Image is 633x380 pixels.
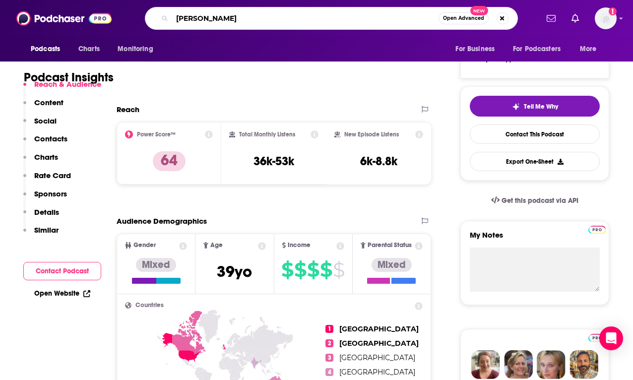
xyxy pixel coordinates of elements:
button: Charts [23,152,58,171]
p: Charts [34,152,58,162]
button: Contact Podcast [23,262,101,280]
button: Sponsors [23,189,67,207]
button: Contacts [23,134,67,152]
span: Logged in as vjacobi [595,7,617,29]
span: $ [281,262,293,278]
button: open menu [506,40,575,59]
span: $ [320,262,332,278]
p: Contacts [34,134,67,143]
span: Age [210,242,223,249]
a: Open Website [34,289,90,298]
span: New [470,6,488,15]
h1: Podcast Insights [24,70,114,85]
button: Export One-Sheet [470,152,600,171]
div: Mixed [372,258,412,272]
span: For Podcasters [513,42,561,56]
span: Gender [133,242,156,249]
span: $ [294,262,306,278]
a: Show notifications dropdown [543,10,560,27]
span: Get this podcast via API [502,196,578,205]
span: [GEOGRAPHIC_DATA] [339,339,419,348]
span: For Business [455,42,495,56]
span: Charts [78,42,100,56]
a: Pro website [588,224,606,234]
img: User Profile [595,7,617,29]
img: Jules Profile [537,350,566,379]
p: 64 [153,151,186,171]
span: [GEOGRAPHIC_DATA] [339,353,415,362]
span: 39 yo [217,262,252,281]
button: open menu [24,40,73,59]
span: Podcasts [31,42,60,56]
p: Reach & Audience [34,79,101,89]
span: Income [288,242,311,249]
button: Rate Card [23,171,71,189]
span: [GEOGRAPHIC_DATA] [339,324,419,333]
button: Details [23,207,59,226]
span: 4 [325,368,333,376]
button: open menu [573,40,609,59]
button: tell me why sparkleTell Me Why [470,96,600,117]
img: Sydney Profile [471,350,500,379]
div: Mixed [136,258,176,272]
span: More [580,42,597,56]
a: Contact This Podcast [470,125,600,144]
h2: Reach [117,105,139,114]
p: Details [34,207,59,217]
span: Parental Status [368,242,412,249]
span: Monitoring [118,42,153,56]
span: [GEOGRAPHIC_DATA] [339,368,415,377]
svg: Add a profile image [609,7,617,15]
button: Open AdvancedNew [439,12,489,24]
span: 2 [325,339,333,347]
img: tell me why sparkle [512,103,520,111]
span: Tell Me Why [524,103,558,111]
label: My Notes [470,230,600,248]
img: Jon Profile [570,350,598,379]
p: Similar [34,225,59,235]
input: Search podcasts, credits, & more... [172,10,439,26]
span: $ [307,262,319,278]
span: 3 [325,354,333,362]
img: Podchaser - Follow, Share and Rate Podcasts [16,9,112,28]
div: Search podcasts, credits, & more... [145,7,518,30]
p: Sponsors [34,189,67,198]
img: Podchaser Pro [588,226,606,234]
p: Content [34,98,63,107]
button: Reach & Audience [23,79,101,98]
a: Pro website [588,332,606,342]
button: open menu [448,40,507,59]
a: Get this podcast via API [483,189,586,213]
h2: Audience Demographics [117,216,207,226]
button: Similar [23,225,59,244]
h3: 36k-53k [253,154,294,169]
span: Countries [135,302,164,309]
img: Podchaser Pro [588,334,606,342]
span: Open Advanced [443,16,484,21]
p: Social [34,116,57,126]
p: Rate Card [34,171,71,180]
a: Show notifications dropdown [568,10,583,27]
a: Charts [72,40,106,59]
img: Barbara Profile [504,350,533,379]
button: Social [23,116,57,134]
button: Show profile menu [595,7,617,29]
span: 1 [325,325,333,333]
button: Content [23,98,63,116]
div: Open Intercom Messenger [599,326,623,350]
h2: Power Score™ [137,131,176,138]
h2: New Episode Listens [344,131,399,138]
span: $ [333,262,344,278]
h2: Total Monthly Listens [239,131,295,138]
h3: 6k-8.8k [360,154,397,169]
button: open menu [111,40,166,59]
